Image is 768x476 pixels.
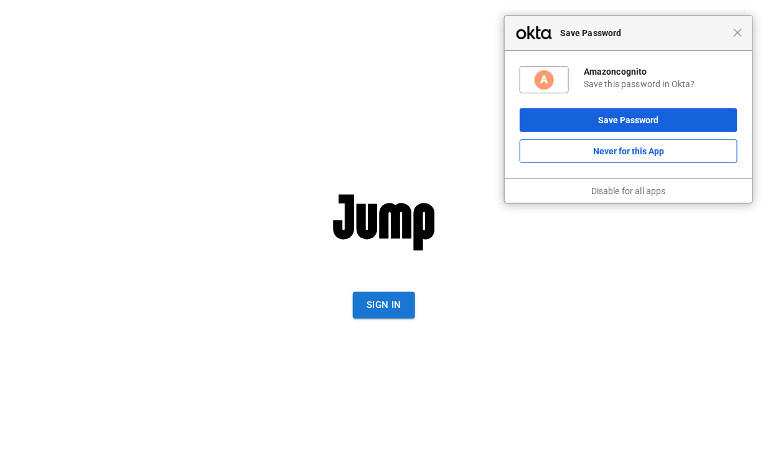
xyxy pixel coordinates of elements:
[584,66,738,77] div: Amazoncognito
[322,157,446,282] img: Jump
[733,28,742,37] span: Close
[584,78,738,90] div: Save this password in Okta?
[520,108,738,132] button: Save Password
[591,186,666,196] a: Disable for all apps
[520,139,738,163] button: Never for this App
[353,292,415,318] button: Sign In
[533,69,555,91] img: 8ykzF6AAAABklEQVQDAP5+17MSpf5OAAAAAElFTkSuQmCC
[554,26,733,40] span: Save Password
